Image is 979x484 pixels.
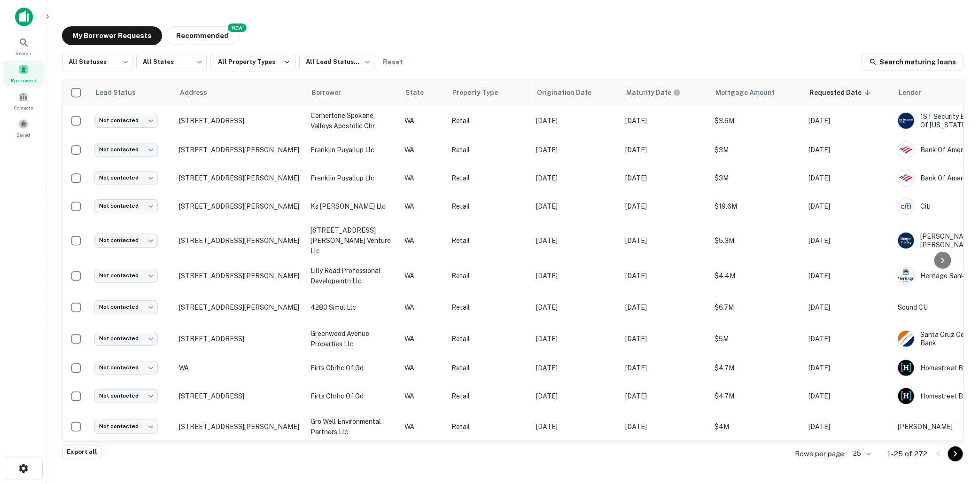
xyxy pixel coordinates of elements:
p: WA [404,302,442,312]
p: [STREET_ADDRESS][PERSON_NAME] [179,303,301,312]
p: [DATE] [625,173,705,183]
span: State [405,87,436,98]
p: [DATE] [625,391,705,401]
p: [DATE] [536,201,616,211]
p: [DATE] [536,271,616,281]
button: My Borrower Requests [62,26,162,45]
a: Borrowers [3,61,44,86]
p: $4.4M [715,271,799,281]
th: Maturity dates displayed may be estimated. Please contact the lender for the most accurate maturi... [621,79,710,106]
span: Property Type [452,87,510,98]
p: WA [404,334,442,344]
p: cornertone spokane valleys apostolic chr [311,110,395,131]
p: [STREET_ADDRESS][PERSON_NAME] [179,236,301,245]
button: Reset [378,53,408,71]
p: $4.7M [715,363,799,373]
img: picture [898,360,914,376]
img: picture [898,331,914,347]
p: 1–25 of 272 [887,448,927,460]
div: Not contacted [94,300,158,314]
span: Origination Date [537,87,604,98]
span: Maturity dates displayed may be estimated. Please contact the lender for the most accurate maturi... [626,87,693,98]
p: [DATE] [808,173,888,183]
p: $4.7M [715,391,799,401]
div: Not contacted [94,171,158,185]
div: All States [136,50,207,74]
p: [DATE] [625,116,705,126]
button: Export all [62,445,102,459]
span: Borrower [311,87,353,98]
img: picture [898,268,914,284]
p: Retail [451,334,527,344]
p: franklin puyallup llc [311,173,395,183]
p: [DATE] [808,201,888,211]
th: Borrower [306,79,400,106]
p: [DATE] [808,145,888,155]
p: [DATE] [536,302,616,312]
div: All Statuses [62,50,132,74]
div: Not contacted [94,389,158,403]
p: [DATE] [808,235,888,246]
p: [STREET_ADDRESS][PERSON_NAME] venture llc [311,225,395,256]
p: [DATE] [808,422,888,432]
p: Retail [451,391,527,401]
p: WA [404,173,442,183]
p: $3M [715,173,799,183]
p: [STREET_ADDRESS] [179,335,301,343]
p: firts chrhc of gd [311,363,395,373]
p: [DATE] [625,235,705,246]
a: Search [3,33,44,59]
div: Maturity dates displayed may be estimated. Please contact the lender for the most accurate maturi... [626,87,681,98]
p: [DATE] [536,363,616,373]
div: Saved [3,115,44,141]
th: Requested Date [804,79,893,106]
th: State [400,79,447,106]
p: greenwood avenue properties llc [311,328,395,349]
span: Contacts [14,104,33,111]
p: [STREET_ADDRESS][PERSON_NAME] [179,272,301,280]
p: [DATE] [625,422,705,432]
th: Address [174,79,306,106]
p: [STREET_ADDRESS][PERSON_NAME] [179,146,301,154]
p: [STREET_ADDRESS][PERSON_NAME] [179,174,301,182]
p: franklin puyallup llc [311,145,395,155]
th: Lead Status [90,79,174,106]
p: [DATE] [625,334,705,344]
th: Mortgage Amount [710,79,804,106]
span: Borrowers [11,77,36,84]
p: $4M [715,422,799,432]
span: Mortgage Amount [715,87,787,98]
p: [DATE] [808,271,888,281]
div: Not contacted [94,332,158,345]
span: Saved [17,131,31,139]
p: [DATE] [536,391,616,401]
p: [STREET_ADDRESS][PERSON_NAME] [179,202,301,211]
div: Not contacted [94,199,158,213]
img: picture [898,388,914,404]
p: Retail [451,422,527,432]
div: Not contacted [94,361,158,375]
p: [DATE] [536,145,616,155]
p: [DATE] [625,201,705,211]
p: Retail [451,145,527,155]
th: Origination Date [531,79,621,106]
p: [DATE] [808,302,888,312]
p: $3.6M [715,116,799,126]
div: 25 [849,447,872,461]
img: picture [898,198,914,214]
a: Contacts [3,88,44,113]
p: [STREET_ADDRESS] [179,392,301,400]
div: Chat Widget [932,409,979,454]
span: Search [16,49,31,57]
p: [DATE] [625,271,705,281]
div: Not contacted [94,143,158,156]
p: [DATE] [625,145,705,155]
p: $19.6M [715,201,799,211]
div: Not contacted [94,114,158,127]
img: picture [898,233,914,249]
div: All Lead Statuses [299,50,374,74]
th: Property Type [447,79,531,106]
